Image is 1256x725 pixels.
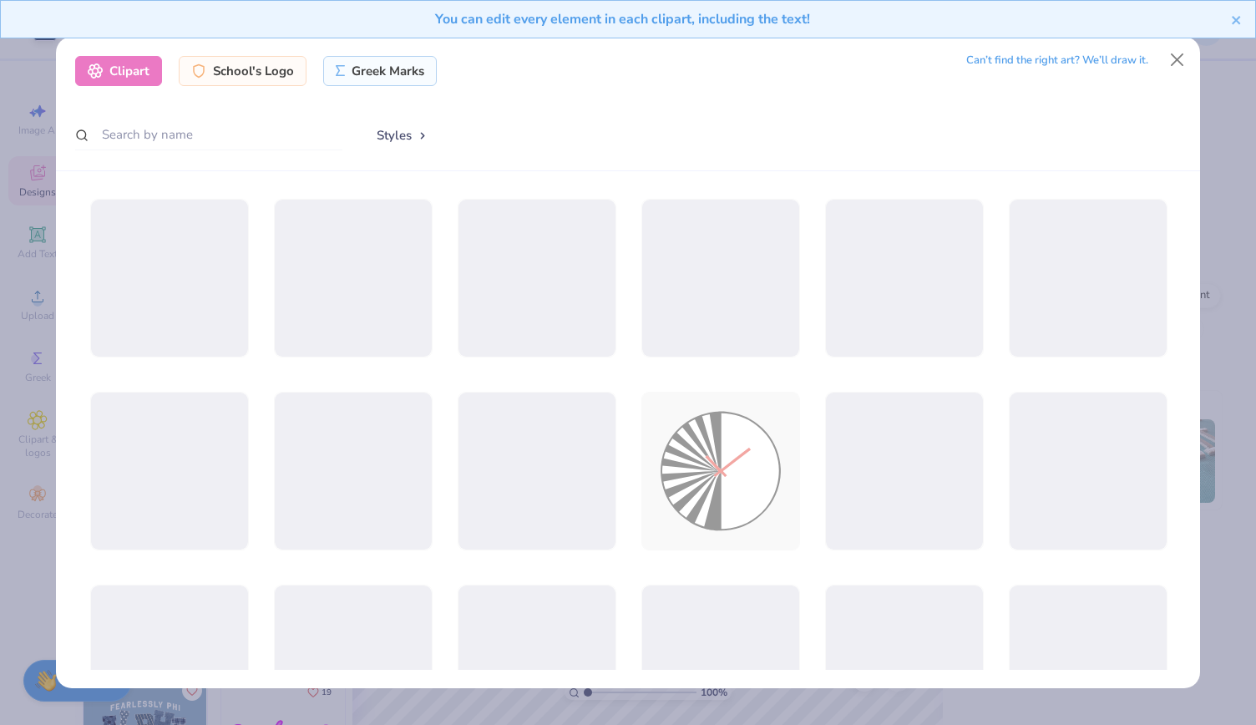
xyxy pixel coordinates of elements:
div: Can’t find the right art? We’ll draw it. [966,46,1148,75]
button: Close [1162,44,1193,76]
div: You can edit every element in each clipart, including the text! [13,9,1231,29]
div: School's Logo [179,56,306,86]
button: Styles [359,119,446,151]
div: Greek Marks [323,56,438,86]
button: close [1231,9,1243,29]
div: Clipart [75,56,162,86]
input: Search by name [75,119,342,150]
